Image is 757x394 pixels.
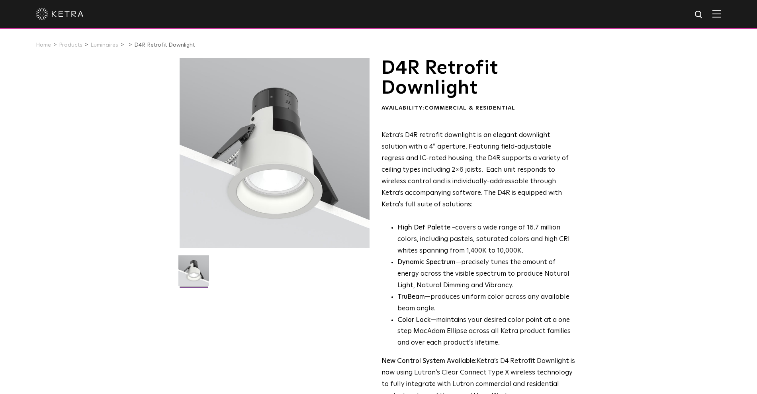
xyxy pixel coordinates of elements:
[36,8,84,20] img: ketra-logo-2019-white
[381,104,575,112] div: Availability:
[397,259,456,266] strong: Dynamic Spectrum
[397,292,575,315] li: —produces uniform color across any available beam angle.
[381,130,575,210] p: Ketra’s D4R retrofit downlight is an elegant downlight solution with a 4” aperture. Featuring fie...
[397,317,430,323] strong: Color Lock
[397,257,575,292] li: —precisely tunes the amount of energy across the visible spectrum to produce Natural Light, Natur...
[90,42,118,48] a: Luminaires
[397,222,575,257] p: covers a wide range of 16.7 million colors, including pastels, saturated colors and high CRI whit...
[712,10,721,18] img: Hamburger%20Nav.svg
[134,42,195,48] a: D4R Retrofit Downlight
[381,58,575,98] h1: D4R Retrofit Downlight
[397,315,575,349] li: —maintains your desired color point at a one step MacAdam Ellipse across all Ketra product famili...
[178,255,209,292] img: D4R Retrofit Downlight
[59,42,82,48] a: Products
[397,224,455,231] strong: High Def Palette -
[36,42,51,48] a: Home
[397,294,425,300] strong: TruBeam
[694,10,704,20] img: search icon
[424,105,515,111] span: Commercial & Residential
[381,358,477,365] strong: New Control System Available:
